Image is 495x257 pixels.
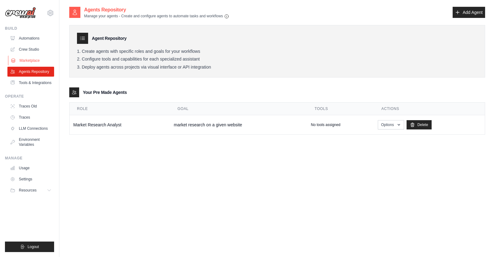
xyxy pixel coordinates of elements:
[7,163,54,173] a: Usage
[84,6,229,14] h2: Agents Repository
[5,7,36,19] img: Logo
[7,44,54,54] a: Crew Studio
[7,112,54,122] a: Traces
[92,35,126,41] h3: Agent Repository
[170,115,307,135] td: market research on a given website
[77,49,477,54] li: Create agents with specific roles and goals for your workflows
[77,57,477,62] li: Configure tools and capabilities for each specialized assistant
[5,94,54,99] div: Operate
[311,122,340,127] p: No tools assigned
[7,101,54,111] a: Traces Old
[170,103,307,115] th: Goal
[84,14,229,19] p: Manage your agents - Create and configure agents to automate tasks and workflows
[19,188,36,193] span: Resources
[374,103,485,115] th: Actions
[7,174,54,184] a: Settings
[7,78,54,88] a: Tools & Integrations
[83,89,127,95] h3: Your Pre Made Agents
[28,244,39,249] span: Logout
[453,7,485,18] a: Add Agent
[5,26,54,31] div: Build
[70,115,170,135] td: Market Research Analyst
[77,65,477,70] li: Deploy agents across projects via visual interface or API integration
[7,67,54,77] a: Agents Repository
[7,185,54,195] button: Resources
[407,120,432,129] a: Delete
[70,103,170,115] th: Role
[8,56,55,65] a: Marketplace
[7,33,54,43] a: Automations
[5,242,54,252] button: Logout
[378,120,404,129] button: Options
[7,124,54,133] a: LLM Connections
[7,135,54,150] a: Environment Variables
[5,156,54,161] div: Manage
[307,103,374,115] th: Tools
